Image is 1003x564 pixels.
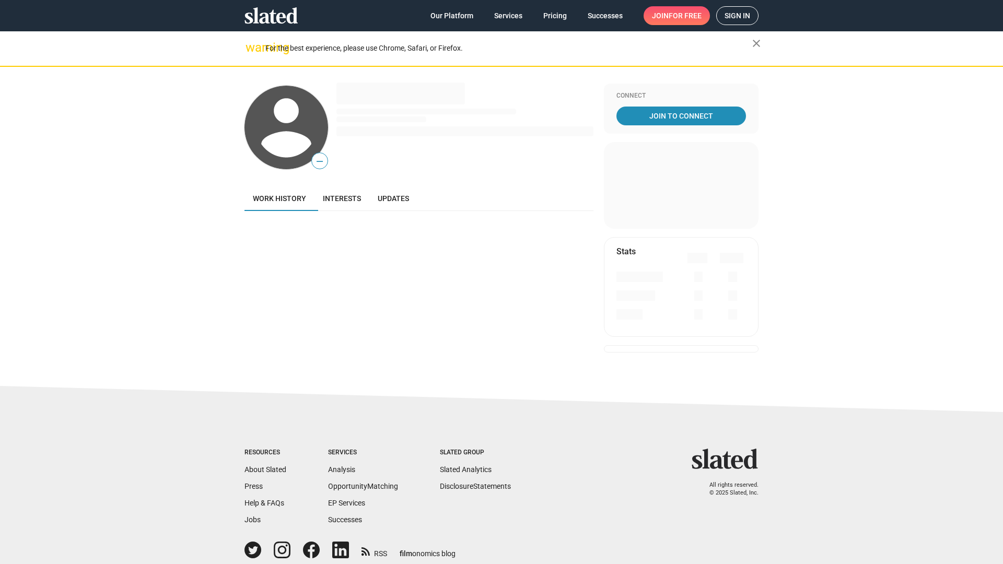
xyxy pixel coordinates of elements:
span: Our Platform [430,6,473,25]
span: Join [652,6,702,25]
a: Slated Analytics [440,465,492,474]
a: Jobs [244,515,261,524]
span: Join To Connect [619,107,744,125]
a: Work history [244,186,314,211]
span: Successes [588,6,623,25]
div: Resources [244,449,286,457]
a: filmonomics blog [400,540,456,559]
a: Join To Connect [616,107,746,125]
a: OpportunityMatching [328,482,398,490]
div: Services [328,449,398,457]
span: Services [494,6,522,25]
a: Sign in [716,6,759,25]
p: All rights reserved. © 2025 Slated, Inc. [698,481,759,497]
span: Updates [378,194,409,203]
span: for free [669,6,702,25]
div: Slated Group [440,449,511,457]
mat-icon: warning [246,41,258,54]
a: Press [244,482,263,490]
a: Services [486,6,531,25]
a: EP Services [328,499,365,507]
span: film [400,549,412,558]
a: Our Platform [422,6,482,25]
a: Interests [314,186,369,211]
span: Sign in [725,7,750,25]
a: Analysis [328,465,355,474]
div: Connect [616,92,746,100]
a: Help & FAQs [244,499,284,507]
span: — [312,155,328,168]
mat-icon: close [750,37,763,50]
span: Pricing [543,6,567,25]
a: DisclosureStatements [440,482,511,490]
div: For the best experience, please use Chrome, Safari, or Firefox. [265,41,752,55]
a: Successes [328,515,362,524]
span: Work history [253,194,306,203]
a: Pricing [535,6,575,25]
a: RSS [361,543,387,559]
a: Updates [369,186,417,211]
a: About Slated [244,465,286,474]
a: Successes [579,6,631,25]
a: Joinfor free [644,6,710,25]
span: Interests [323,194,361,203]
mat-card-title: Stats [616,246,636,257]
